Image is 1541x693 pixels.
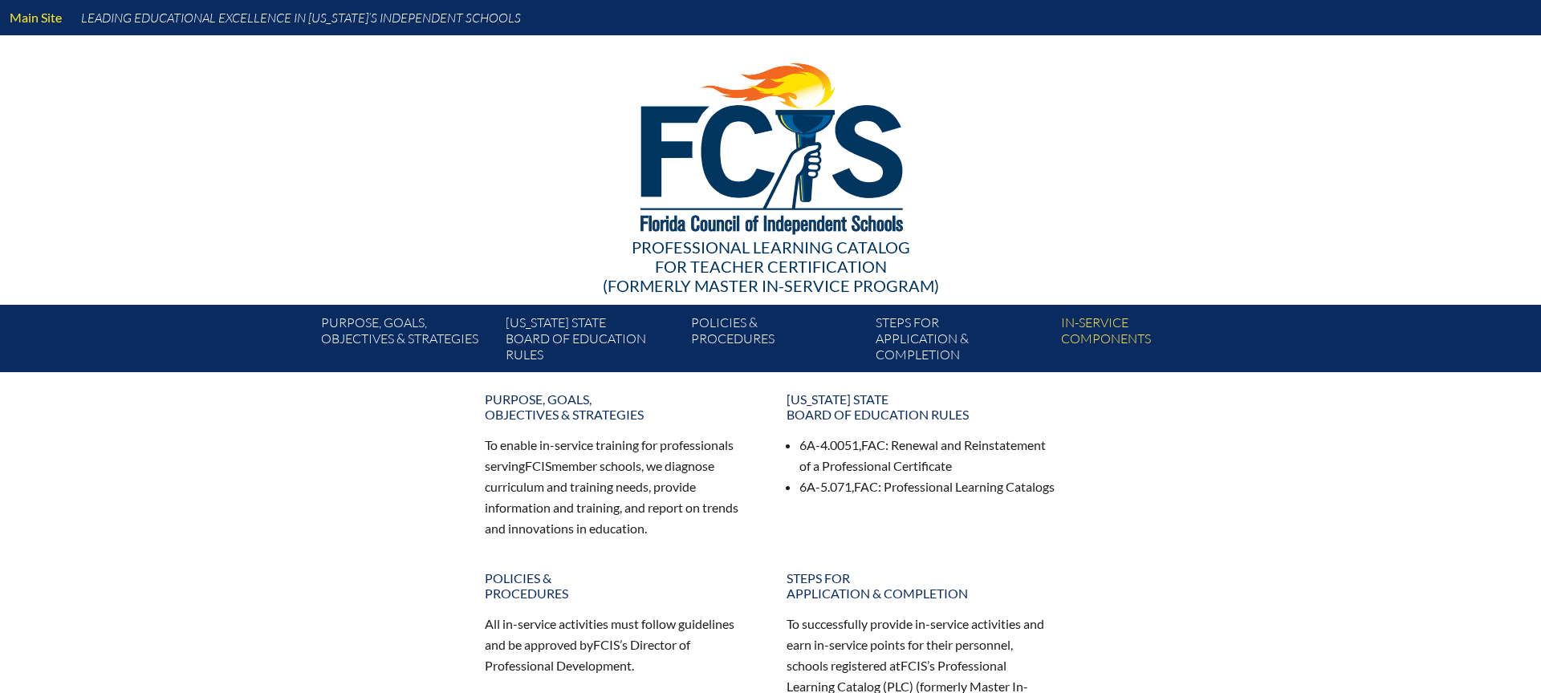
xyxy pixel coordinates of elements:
span: FAC [861,437,885,452]
li: 6A-4.0051, : Renewal and Reinstatement of a Professional Certificate [799,435,1056,476]
a: Steps forapplication & completion [777,564,1066,607]
span: for Teacher Certification [655,257,887,276]
a: In-servicecomponents [1055,311,1239,372]
span: FCIS [525,458,551,473]
span: FAC [854,479,878,494]
p: All in-service activities must follow guidelines and be approved by ’s Director of Professional D... [485,614,754,676]
span: FCIS [901,658,927,673]
a: Purpose, goals,objectives & strategies [315,311,499,372]
a: Purpose, goals,objectives & strategies [475,385,764,428]
a: Steps forapplication & completion [869,311,1054,372]
a: Main Site [3,6,68,28]
p: To enable in-service training for professionals serving member schools, we diagnose curriculum an... [485,435,754,538]
span: FCIS [593,637,620,652]
a: [US_STATE] StateBoard of Education rules [499,311,684,372]
li: 6A-5.071, : Professional Learning Catalogs [799,476,1056,497]
img: FCISlogo221.eps [605,35,937,254]
a: Policies &Procedures [685,311,869,372]
a: Policies &Procedures [475,564,764,607]
a: [US_STATE] StateBoard of Education rules [777,385,1066,428]
div: Professional Learning Catalog (formerly Master In-service Program) [308,237,1233,295]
